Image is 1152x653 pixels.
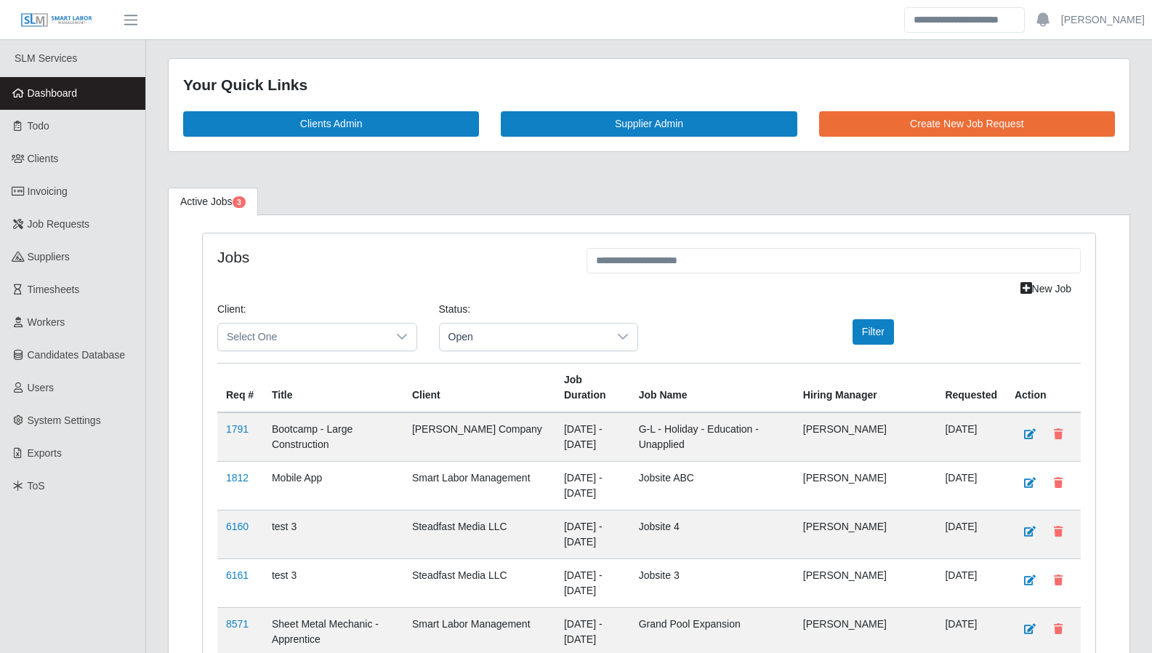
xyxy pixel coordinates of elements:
[819,111,1115,137] a: Create New Job Request
[226,472,249,484] a: 1812
[555,461,630,510] td: [DATE] - [DATE]
[936,558,1006,607] td: [DATE]
[501,111,797,137] a: Supplier Admin
[28,480,45,492] span: ToS
[794,461,937,510] td: [PERSON_NAME]
[28,251,70,263] span: Suppliers
[403,363,555,412] th: Client
[904,7,1025,33] input: Search
[630,363,794,412] th: Job Name
[28,153,59,164] span: Clients
[218,324,387,350] span: Select One
[630,510,794,558] td: Jobsite 4
[28,284,80,295] span: Timesheets
[555,363,630,412] th: Job Duration
[28,382,55,393] span: Users
[794,510,937,558] td: [PERSON_NAME]
[794,363,937,412] th: Hiring Manager
[853,319,894,345] button: Filter
[403,412,555,462] td: [PERSON_NAME] Company
[936,412,1006,462] td: [DATE]
[403,461,555,510] td: Smart Labor Management
[403,558,555,607] td: Steadfast Media LLC
[226,521,249,532] a: 6160
[630,461,794,510] td: Jobsite ABC
[630,558,794,607] td: Jobsite 3
[226,618,249,630] a: 8571
[439,302,471,317] label: Status:
[630,412,794,462] td: G-L - Holiday - Education - Unapplied
[183,111,479,137] a: Clients Admin
[1011,276,1081,302] a: New Job
[168,188,258,216] a: Active Jobs
[794,558,937,607] td: [PERSON_NAME]
[440,324,609,350] span: Open
[555,558,630,607] td: [DATE] - [DATE]
[226,569,249,581] a: 6161
[936,363,1006,412] th: Requested
[936,510,1006,558] td: [DATE]
[28,349,126,361] span: Candidates Database
[28,120,49,132] span: Todo
[28,316,65,328] span: Workers
[217,302,246,317] label: Client:
[403,510,555,558] td: Steadfast Media LLC
[226,423,249,435] a: 1791
[263,412,403,462] td: Bootcamp - Large Construction
[28,218,90,230] span: Job Requests
[15,52,77,64] span: SLM Services
[555,510,630,558] td: [DATE] - [DATE]
[217,363,263,412] th: Req #
[263,558,403,607] td: test 3
[233,196,246,208] span: Pending Jobs
[183,73,1115,97] div: Your Quick Links
[28,185,68,197] span: Invoicing
[28,447,62,459] span: Exports
[1061,12,1145,28] a: [PERSON_NAME]
[28,87,78,99] span: Dashboard
[217,248,565,266] h4: Jobs
[794,412,937,462] td: [PERSON_NAME]
[263,461,403,510] td: Mobile App
[263,510,403,558] td: test 3
[555,412,630,462] td: [DATE] - [DATE]
[28,414,101,426] span: System Settings
[1006,363,1081,412] th: Action
[20,12,93,28] img: SLM Logo
[936,461,1006,510] td: [DATE]
[263,363,403,412] th: Title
